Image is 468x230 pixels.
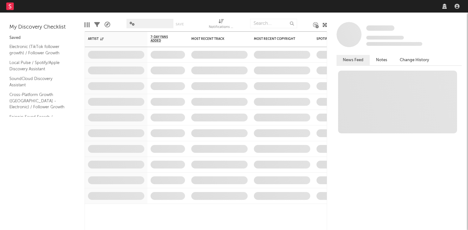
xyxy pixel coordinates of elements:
a: Some Artist [366,25,394,31]
input: Search... [250,19,297,28]
a: Electronic (TikTok follower growth) / Follower Growth [9,43,69,56]
div: Most Recent Track [191,37,238,41]
div: Spotify Monthly Listeners [316,37,363,41]
a: Local Pulse / Spotify/Apple Discovery Assistant [9,59,69,72]
a: Spinnin Saved Search / Luminate [9,114,69,126]
button: News Feed [337,55,370,65]
div: Edit Columns [85,16,90,34]
a: SoundCloud Discovery Assistant [9,75,69,88]
span: Tracking Since: [DATE] [366,36,404,40]
div: Filters [94,16,100,34]
div: Notifications (Artist) [209,16,234,34]
span: 0 fans last week [366,42,422,46]
div: Saved [9,34,75,42]
div: Most Recent Copyright [254,37,301,41]
div: A&R Pipeline [105,16,110,34]
div: My Discovery Checklist [9,24,75,31]
div: Notifications (Artist) [209,24,234,31]
span: 7-Day Fans Added [151,35,176,43]
a: Cross-Platform Growth ([GEOGRAPHIC_DATA] - Electronic) / Follower Growth [9,91,69,110]
button: Notes [370,55,393,65]
button: Save [176,23,184,26]
button: Change History [393,55,435,65]
div: Artist [88,37,135,41]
